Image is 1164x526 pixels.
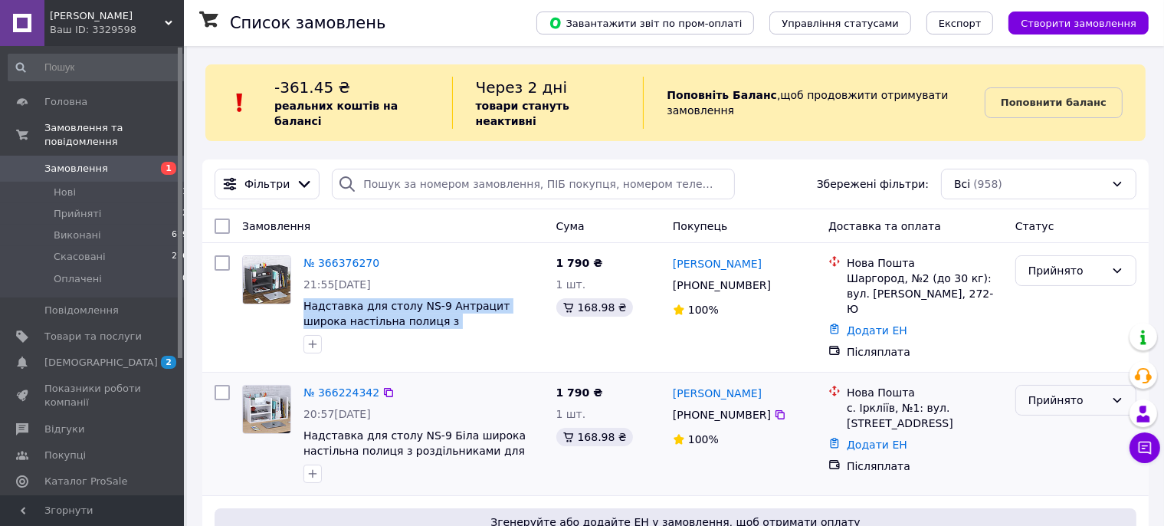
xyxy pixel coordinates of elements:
[242,255,291,304] a: Фото товару
[939,18,982,29] span: Експорт
[303,386,379,399] a: № 366224342
[44,162,108,176] span: Замовлення
[847,459,1003,474] div: Післяплата
[303,300,529,358] a: Надставка для столу NS-9 Антрацит широка настільна полиця з роздільниками для книг канцелярії Lof...
[1015,220,1054,232] span: Статус
[1008,12,1149,35] button: Створити замовлення
[54,250,106,264] span: Скасовані
[667,89,777,101] b: Поповніть Баланс
[817,176,929,192] span: Збережені фільтри:
[556,278,586,291] span: 1 шт.
[1028,262,1105,279] div: Прийнято
[172,250,188,264] span: 276
[926,12,994,35] button: Експорт
[8,54,189,81] input: Пошук
[673,386,762,401] a: [PERSON_NAME]
[44,382,142,409] span: Показники роботи компанії
[643,77,985,129] div: , щоб продовжити отримувати замовлення
[847,255,1003,271] div: Нова Пошта
[556,408,586,420] span: 1 шт.
[673,256,762,271] a: [PERSON_NAME]
[1001,97,1107,108] b: Поповнити баланс
[670,404,774,426] div: [PHONE_NUMBER]
[54,228,101,242] span: Виконані
[556,220,585,232] span: Cума
[44,475,127,488] span: Каталог ProSale
[274,100,398,127] b: реальних коштів на балансі
[688,304,719,316] span: 100%
[556,257,603,269] span: 1 790 ₴
[44,330,142,344] span: Товари та послуги
[303,257,379,269] a: № 366376270
[182,272,188,286] span: 0
[769,12,911,35] button: Управління статусами
[847,439,907,451] a: Додати ЕН
[274,78,350,97] span: -361.45 ₴
[993,16,1149,28] a: Створити замовлення
[44,449,86,462] span: Покупці
[44,356,158,370] span: [DEMOGRAPHIC_DATA]
[476,78,568,97] span: Через 2 дні
[332,169,735,199] input: Пошук за номером замовлення, ПІБ покупця, номером телефону, Email, номером накладної
[50,9,165,23] span: INKA Mebel
[782,18,899,29] span: Управління статусами
[228,91,251,114] img: :exclamation:
[556,298,633,317] div: 168.98 ₴
[1021,18,1136,29] span: Створити замовлення
[54,186,76,199] span: Нові
[303,429,526,472] a: Надставка для столу NS-9 Біла широка настільна полиця з роздільниками для книг і канцелярії Loft ...
[973,178,1002,190] span: (958)
[549,16,742,30] span: Завантажити звіт по пром-оплаті
[556,386,603,399] span: 1 790 ₴
[985,87,1123,118] a: Поповнити баланс
[243,386,290,432] img: Фото товару
[44,121,184,149] span: Замовлення та повідомлення
[161,356,176,369] span: 2
[1028,392,1105,409] div: Прийнято
[242,385,291,434] a: Фото товару
[536,12,754,35] button: Завантажити звіт по пром-оплаті
[182,207,188,221] span: 2
[230,14,385,32] h1: Список замовлень
[670,275,774,296] div: [PHONE_NUMBER]
[303,408,371,420] span: 20:57[DATE]
[847,271,1003,317] div: Шаргород, №2 (до 30 кг): вул. [PERSON_NAME], 272-Ю
[244,176,290,192] span: Фільтри
[847,385,1003,400] div: Нова Пошта
[50,23,184,37] div: Ваш ID: 3329598
[847,324,907,337] a: Додати ЕН
[54,207,101,221] span: Прийняті
[44,95,87,109] span: Головна
[476,100,569,127] b: товари стануть неактивні
[44,422,84,436] span: Відгуки
[1130,432,1160,463] button: Чат з покупцем
[847,344,1003,360] div: Післяплата
[242,220,310,232] span: Замовлення
[828,220,941,232] span: Доставка та оплата
[54,272,102,286] span: Оплачені
[954,176,970,192] span: Всі
[847,400,1003,431] div: с. Іркліїв, №1: вул. [STREET_ADDRESS]
[161,162,176,175] span: 1
[303,278,371,291] span: 21:55[DATE]
[243,256,290,304] img: Фото товару
[182,186,188,199] span: 1
[172,228,188,242] span: 679
[673,220,727,232] span: Покупець
[688,433,719,445] span: 100%
[556,428,633,446] div: 168.98 ₴
[44,304,119,317] span: Повідомлення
